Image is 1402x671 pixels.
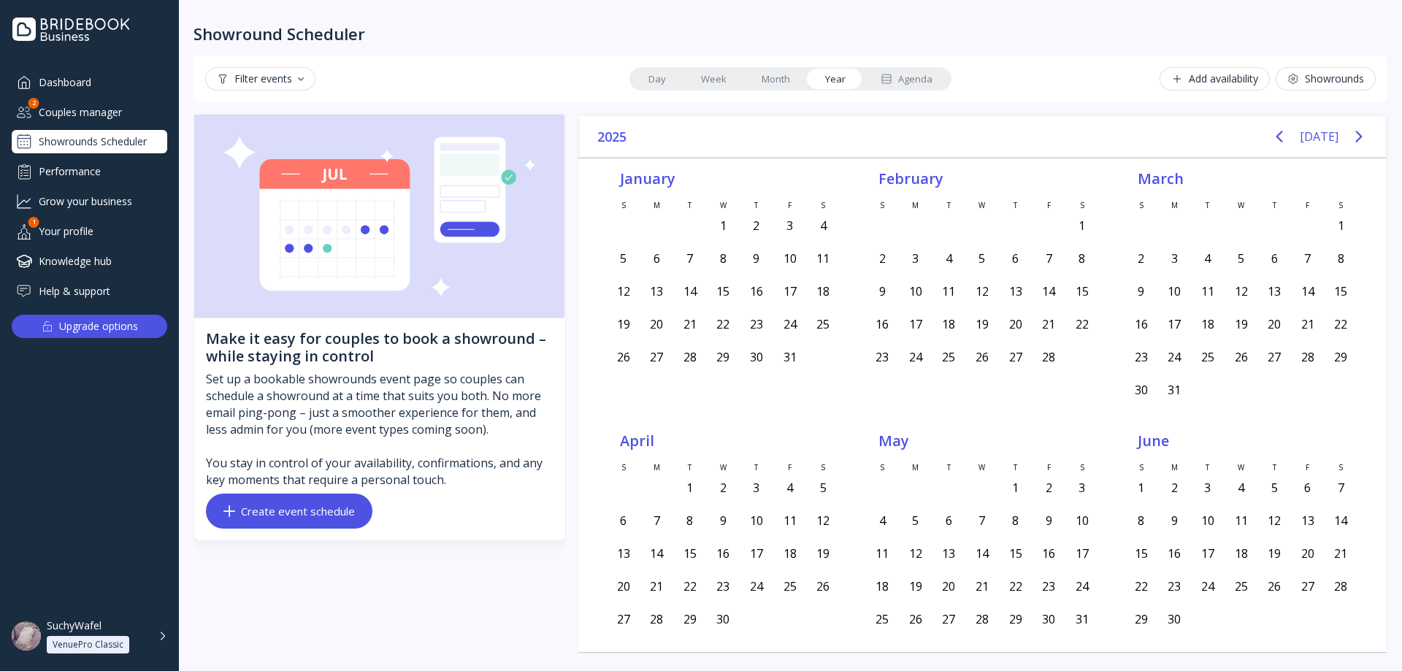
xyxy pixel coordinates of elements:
[206,330,553,365] h5: Make it easy for couples to book a showround – while staying in control
[646,510,667,532] div: Monday, April 7, 2025
[1130,379,1152,401] div: Sunday, March 30, 2025
[779,542,801,564] div: Friday, April 18, 2025
[1324,461,1357,474] div: S
[779,215,801,237] div: Friday, January 3, 2025
[1163,608,1185,630] div: Monday, June 30, 2025
[1071,313,1093,335] div: Saturday, February 22, 2025
[971,575,993,597] div: Wednesday, May 21, 2025
[712,542,734,564] div: Wednesday, April 16, 2025
[1197,510,1219,532] div: Tuesday, June 10, 2025
[905,608,927,630] div: Monday, May 26, 2025
[1038,542,1060,564] div: Friday, May 16, 2025
[597,126,629,147] span: 2025
[1038,313,1060,335] div: Friday, February 21, 2025
[1330,248,1352,269] div: Saturday, March 8, 2025
[779,248,801,269] div: Friday, January 10, 2025
[905,575,927,597] div: Monday, May 19, 2025
[1330,542,1352,564] div: Saturday, June 21, 2025
[12,279,167,303] div: Help & support
[12,621,41,651] img: dpr=1,fit=cover,g=face,w=48,h=48
[12,189,167,213] a: Grow your business
[679,280,701,302] div: Tuesday, January 14, 2025
[47,619,101,632] div: SuchyWafel
[1257,461,1291,474] div: T
[1163,379,1185,401] div: Monday, March 31, 2025
[12,159,167,183] div: Performance
[1038,510,1060,532] div: Friday, May 9, 2025
[746,575,767,597] div: Thursday, April 24, 2025
[194,23,365,44] div: Showround Scheduler
[812,510,834,532] div: Saturday, April 12, 2025
[1297,313,1319,335] div: Friday, March 21, 2025
[1263,313,1285,335] div: Thursday, March 20, 2025
[812,313,834,335] div: Saturday, January 25, 2025
[1005,280,1027,302] div: Thursday, February 13, 2025
[1324,199,1357,212] div: S
[1130,608,1152,630] div: Sunday, June 29, 2025
[812,280,834,302] div: Saturday, January 18, 2025
[646,280,667,302] div: Monday, January 13, 2025
[646,542,667,564] div: Monday, April 14, 2025
[1138,432,1345,461] div: June
[1130,477,1152,499] div: Sunday, June 1, 2025
[12,100,167,124] a: Couples manager2
[971,313,993,335] div: Wednesday, February 19, 2025
[1130,542,1152,564] div: Sunday, June 15, 2025
[1230,542,1252,564] div: Wednesday, June 18, 2025
[59,316,138,337] div: Upgrade options
[773,199,807,212] div: F
[607,199,640,212] div: S
[613,542,635,564] div: Sunday, April 13, 2025
[1005,608,1027,630] div: Thursday, May 29, 2025
[1125,461,1158,474] div: S
[1171,73,1258,85] div: Add availability
[932,461,966,474] div: T
[779,346,801,368] div: Friday, January 31, 2025
[1197,542,1219,564] div: Tuesday, June 17, 2025
[938,608,959,630] div: Tuesday, May 27, 2025
[613,280,635,302] div: Sunday, January 12, 2025
[712,215,734,237] div: Wednesday, January 1, 2025
[1005,313,1027,335] div: Thursday, February 20, 2025
[1263,575,1285,597] div: Thursday, June 26, 2025
[871,510,893,532] div: Sunday, May 4, 2025
[646,346,667,368] div: Monday, January 27, 2025
[679,477,701,499] div: Tuesday, April 1, 2025
[1065,199,1099,212] div: S
[1287,73,1364,85] div: Showrounds
[1230,346,1252,368] div: Wednesday, March 26, 2025
[1330,575,1352,597] div: Saturday, June 28, 2025
[1160,67,1270,91] button: Add availability
[871,346,893,368] div: Sunday, February 23, 2025
[878,432,1086,461] div: May
[971,346,993,368] div: Wednesday, February 26, 2025
[871,313,893,335] div: Sunday, February 16, 2025
[12,70,167,94] a: Dashboard
[613,510,635,532] div: Sunday, April 6, 2025
[1163,510,1185,532] div: Monday, June 9, 2025
[1297,280,1319,302] div: Friday, March 14, 2025
[871,280,893,302] div: Sunday, February 9, 2025
[1329,601,1402,671] iframe: Chat Widget
[12,249,167,273] a: Knowledge hub
[938,510,959,532] div: Tuesday, May 6, 2025
[1071,280,1093,302] div: Saturday, February 15, 2025
[779,477,801,499] div: Friday, April 4, 2025
[1263,477,1285,499] div: Thursday, June 5, 2025
[1163,280,1185,302] div: Monday, March 10, 2025
[1330,510,1352,532] div: Saturday, June 14, 2025
[712,510,734,532] div: Wednesday, April 9, 2025
[12,219,167,243] a: Your profile1
[1344,122,1374,151] button: Next page
[613,248,635,269] div: Sunday, January 5, 2025
[12,315,167,338] button: Upgrade options
[938,346,959,368] div: Tuesday, February 25, 2025
[1005,248,1027,269] div: Thursday, February 6, 2025
[808,69,863,89] a: Year
[812,477,834,499] div: Saturday, April 5, 2025
[1071,542,1093,564] div: Saturday, May 17, 2025
[631,69,683,89] a: Day
[12,130,167,153] div: Showrounds Scheduler
[1191,199,1225,212] div: T
[865,461,899,474] div: S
